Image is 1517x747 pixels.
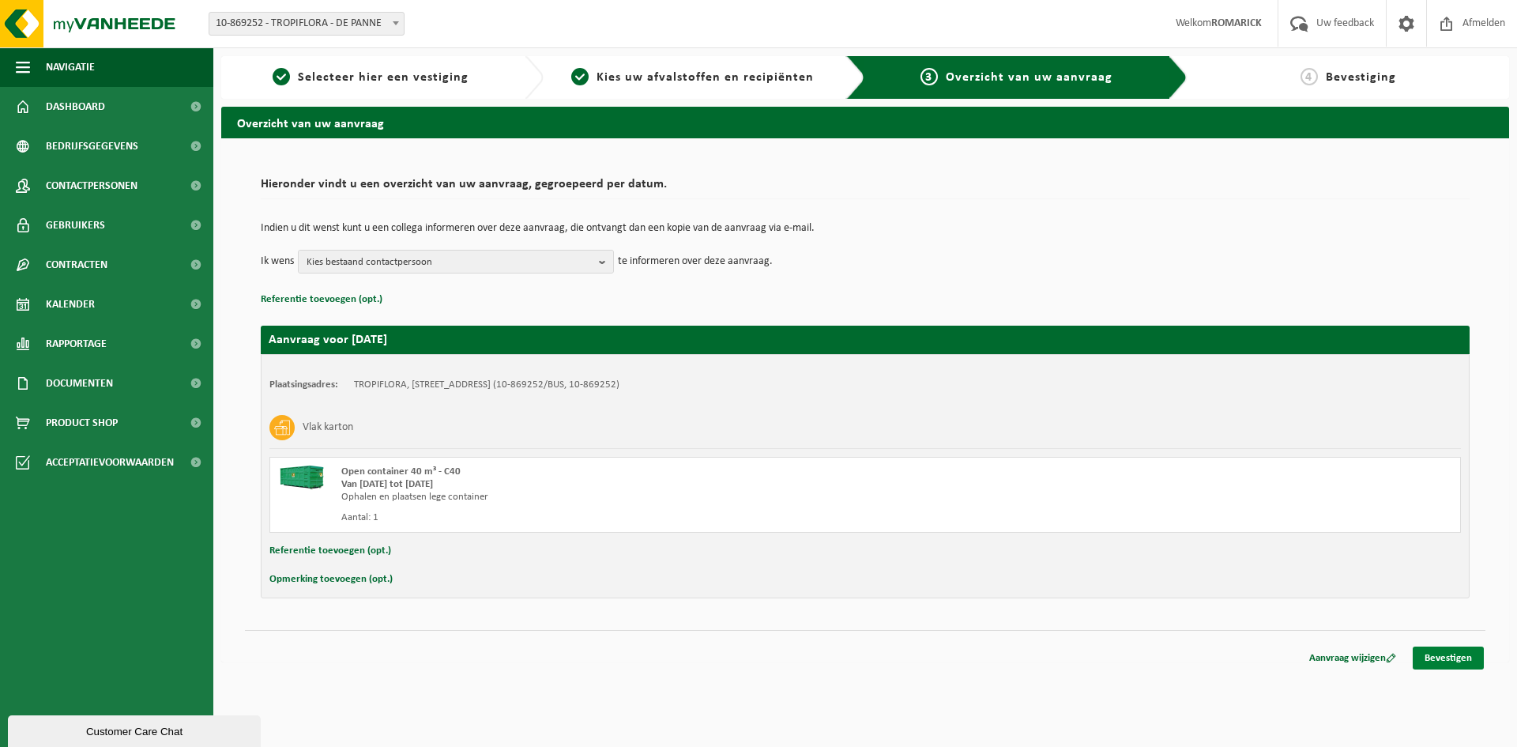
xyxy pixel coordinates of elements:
p: te informeren over deze aanvraag. [618,250,773,274]
button: Kies bestaand contactpersoon [298,250,614,274]
button: Referentie toevoegen (opt.) [261,289,382,310]
span: Contracten [46,245,107,285]
span: 1 [273,68,290,85]
img: HK-XC-40-GN-00.png [278,466,326,489]
a: Aanvraag wijzigen [1297,647,1408,670]
button: Referentie toevoegen (opt.) [269,541,391,561]
span: 10-869252 - TROPIFLORA - DE PANNE [209,13,404,35]
span: Bedrijfsgegevens [46,126,138,166]
span: 10-869252 - TROPIFLORA - DE PANNE [209,12,405,36]
a: 1Selecteer hier een vestiging [229,68,512,87]
span: 3 [920,68,938,85]
div: Ophalen en plaatsen lege container [341,491,928,504]
h3: Vlak karton [303,415,353,440]
span: Rapportage [46,324,107,364]
p: Indien u dit wenst kunt u een collega informeren over deze aanvraag, die ontvangt dan een kopie v... [261,223,1470,234]
a: 2Kies uw afvalstoffen en recipiënten [551,68,834,87]
span: Bevestiging [1326,71,1396,84]
span: Product Shop [46,403,118,443]
strong: Plaatsingsadres: [269,379,338,390]
iframe: chat widget [8,712,264,747]
span: Contactpersonen [46,166,137,206]
div: Aantal: 1 [341,511,928,524]
span: Open container 40 m³ - C40 [341,466,461,477]
a: Bevestigen [1413,647,1484,670]
strong: Aanvraag voor [DATE] [269,334,387,346]
span: Selecteer hier een vestiging [298,71,469,84]
span: Gebruikers [46,206,105,245]
button: Opmerking toevoegen (opt.) [269,569,393,590]
span: 4 [1301,68,1318,85]
h2: Hieronder vindt u een overzicht van uw aanvraag, gegroepeerd per datum. [261,178,1470,199]
p: Ik wens [261,250,294,274]
span: Kies bestaand contactpersoon [307,251,593,274]
span: Kies uw afvalstoffen en recipiënten [597,71,814,84]
span: Acceptatievoorwaarden [46,443,174,482]
td: TROPIFLORA, [STREET_ADDRESS] (10-869252/BUS, 10-869252) [354,379,619,391]
strong: ROMARICK [1211,17,1262,29]
h2: Overzicht van uw aanvraag [221,107,1509,138]
strong: Van [DATE] tot [DATE] [341,479,433,489]
span: 2 [571,68,589,85]
span: Kalender [46,285,95,324]
span: Documenten [46,364,113,403]
span: Overzicht van uw aanvraag [946,71,1112,84]
span: Dashboard [46,87,105,126]
span: Navigatie [46,47,95,87]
